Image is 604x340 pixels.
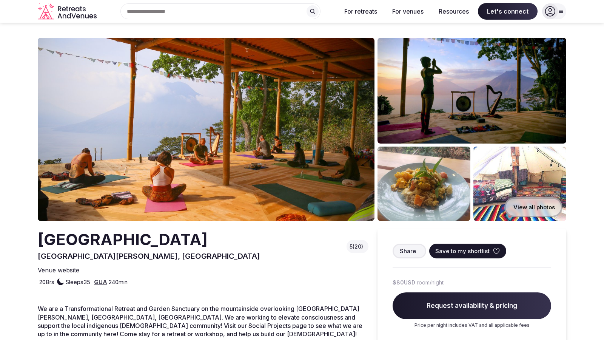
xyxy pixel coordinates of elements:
[109,278,128,286] span: 240 min
[433,3,475,20] button: Resources
[377,38,566,144] img: Venue gallery photo
[393,279,415,286] span: $80 USD
[350,243,365,250] button: 5(20)
[429,244,506,258] button: Save to my shortlist
[386,3,430,20] button: For venues
[393,244,426,258] button: Share
[38,229,260,251] h2: [GEOGRAPHIC_DATA]
[393,292,551,320] span: Request availability & pricing
[38,38,374,221] img: Venue cover photo
[38,266,82,274] a: Venue website
[377,147,470,221] img: Venue gallery photo
[504,197,562,217] button: View all photos
[393,322,551,329] p: Price per night includes VAT and all applicable fees
[94,278,107,286] a: GUA
[39,278,54,286] span: 20 Brs
[38,266,79,274] span: Venue website
[417,279,444,286] span: room/night
[338,3,383,20] button: For retreats
[38,252,260,261] span: [GEOGRAPHIC_DATA][PERSON_NAME], [GEOGRAPHIC_DATA]
[38,3,98,20] a: Visit the homepage
[66,278,90,286] span: Sleeps 35
[400,247,416,255] span: Share
[350,243,363,250] span: 5 (20)
[435,247,490,255] span: Save to my shortlist
[473,147,566,221] img: Venue gallery photo
[478,3,538,20] span: Let's connect
[38,3,98,20] svg: Retreats and Venues company logo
